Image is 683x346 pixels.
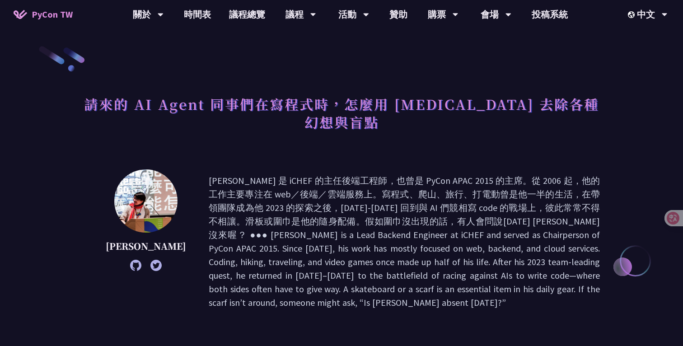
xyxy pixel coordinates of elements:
[32,8,73,21] span: PyCon TW
[83,90,600,136] h1: 請來的 AI Agent 同事們在寫程式時，怎麼用 [MEDICAL_DATA] 去除各種幻想與盲點
[14,10,27,19] img: Home icon of PyCon TW 2025
[106,239,186,253] p: [PERSON_NAME]
[5,3,82,26] a: PyCon TW
[114,169,178,233] img: Keith Yang
[628,11,637,18] img: Locale Icon
[209,174,600,309] p: [PERSON_NAME] 是 iCHEF 的主任後端工程師，也曾是 PyCon APAC 2015 的主席。從 2006 起，他的工作主要專注在 web／後端／雲端服務上。寫程式、爬山、旅行、...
